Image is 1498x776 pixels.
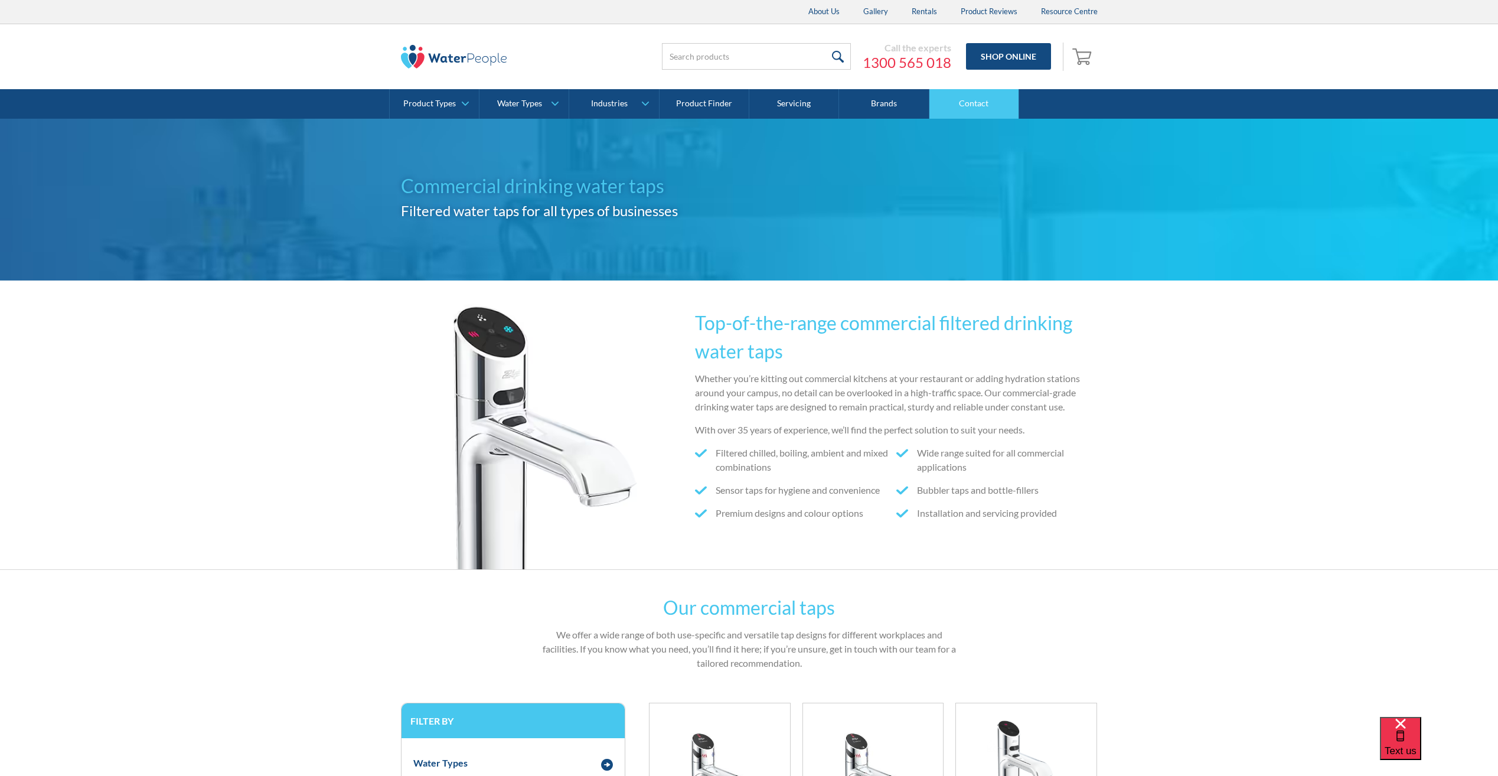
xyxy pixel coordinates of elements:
[660,89,749,119] a: Product Finder
[839,89,929,119] a: Brands
[662,43,851,70] input: Search products
[569,89,658,119] a: Industries
[929,89,1019,119] a: Contact
[749,89,839,119] a: Servicing
[695,309,1098,366] h2: Top-of-the-range commercial filtered drinking water taps
[591,99,628,109] div: Industries
[401,172,749,200] h1: Commercial drinking water taps
[401,45,507,69] img: The Water People
[695,423,1098,437] p: With over 35 years of experience, we’ll find the perfect solution to suit your needs.
[663,594,835,622] h2: Our commercial taps
[896,483,1098,497] li: Bubbler taps and bottle-fillers
[896,506,1098,520] li: Installation and servicing provided
[966,43,1051,70] a: Shop Online
[695,446,896,474] li: Filtered chilled, boiling, ambient and mixed combinations
[863,54,951,71] a: 1300 565 018
[695,506,896,520] li: Premium designs and colour options
[1069,43,1098,71] a: Open empty cart
[540,628,958,670] p: We offer a wide range of both use-specific and versatile tap designs for different workplaces and...
[695,371,1098,414] p: Whether you’re kitting out commercial kitchens at your restaurant or adding hydration stations ar...
[410,715,616,726] h3: Filter by
[401,202,678,219] strong: Filtered water taps for all types of businesses
[390,89,479,119] a: Product Types
[413,756,468,770] div: Water Types
[479,89,569,119] a: Water Types
[401,304,637,569] img: plumbers
[1072,47,1095,66] img: shopping cart
[896,446,1098,474] li: Wide range suited for all commercial applications
[403,99,456,109] div: Product Types
[497,99,542,109] div: Water Types
[695,483,896,497] li: Sensor taps for hygiene and convenience
[863,42,951,54] div: Call the experts
[1380,717,1498,776] iframe: podium webchat widget bubble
